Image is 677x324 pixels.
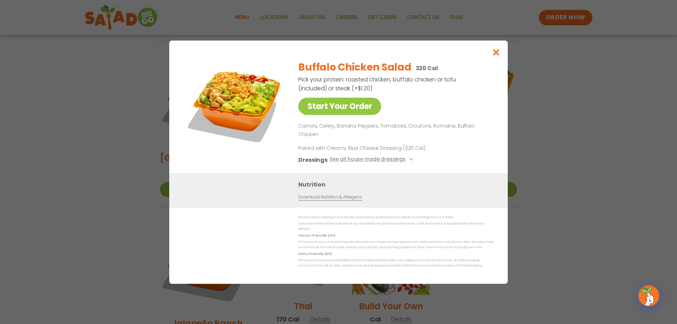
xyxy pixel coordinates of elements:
p: While our menu includes foods that are made without dairy, our restaurants are not dairy free. We... [298,258,494,269]
p: Paired with Creamy Blue Cheese Dressing (320 Cal) [298,144,429,152]
a: Download Nutrition & Allergens [298,194,362,200]
strong: Dairy Friendly (DF) [298,251,331,256]
h3: Nutrition [298,180,497,189]
img: Featured product photo for Buffalo Chicken Salad [185,55,284,153]
p: We are not an allergen free facility and cannot guarantee the absence of allergens in our foods. [298,215,494,220]
p: While our menu includes ingredients that are made without gluten, our restaurants are not gluten ... [298,239,494,250]
button: Close modal [485,41,508,64]
p: Pick your protein: roasted chicken, buffalo chicken or tofu (included) or steak (+$1.20) [298,75,457,93]
img: wpChatIcon [639,286,659,306]
strong: Gluten Friendly (GF) [298,233,335,237]
h2: Buffalo Chicken Salad [298,60,411,75]
h3: Dressings [298,155,328,164]
button: See all house made dressings [330,155,415,164]
a: Start Your Order [298,98,381,115]
p: Nutrition information is based on our standard recipes and portion sizes. Click Nutrition & Aller... [298,221,494,232]
p: Carrots, Celery, Banana Peppers, Tomatoes, Croutons, Romaine, Buffalo Chicken [298,122,491,139]
p: 320 Cal [416,64,438,73]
